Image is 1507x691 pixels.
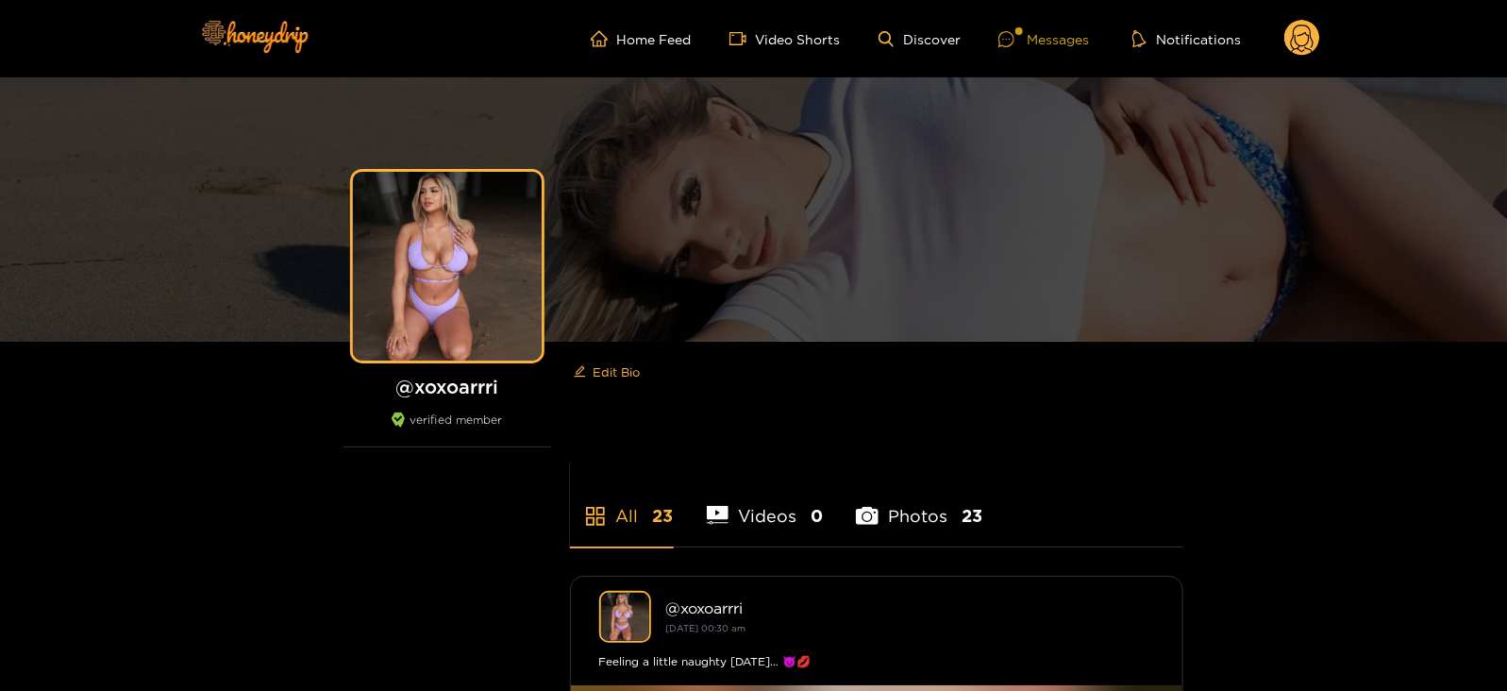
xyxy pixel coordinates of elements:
img: xoxoarrri [599,591,651,643]
div: Messages [998,28,1089,50]
a: Video Shorts [729,30,841,47]
span: appstore [584,505,607,528]
div: @ xoxoarrri [666,599,1154,616]
button: editEdit Bio [570,357,645,387]
li: All [570,462,674,547]
div: Feeling a little naughty [DATE]… 😈💋 [599,652,1154,671]
span: edit [574,365,586,379]
a: Home Feed [591,30,692,47]
li: Photos [856,462,982,547]
span: Edit Bio [594,362,641,381]
small: [DATE] 00:30 am [666,623,746,633]
span: 23 [962,504,982,528]
span: 0 [811,504,823,528]
h1: @ xoxoarrri [343,375,551,398]
li: Videos [707,462,824,547]
a: Discover [879,31,961,47]
span: 23 [653,504,674,528]
span: home [591,30,617,47]
button: Notifications [1127,29,1247,48]
div: verified member [343,413,551,447]
span: video-camera [729,30,756,47]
